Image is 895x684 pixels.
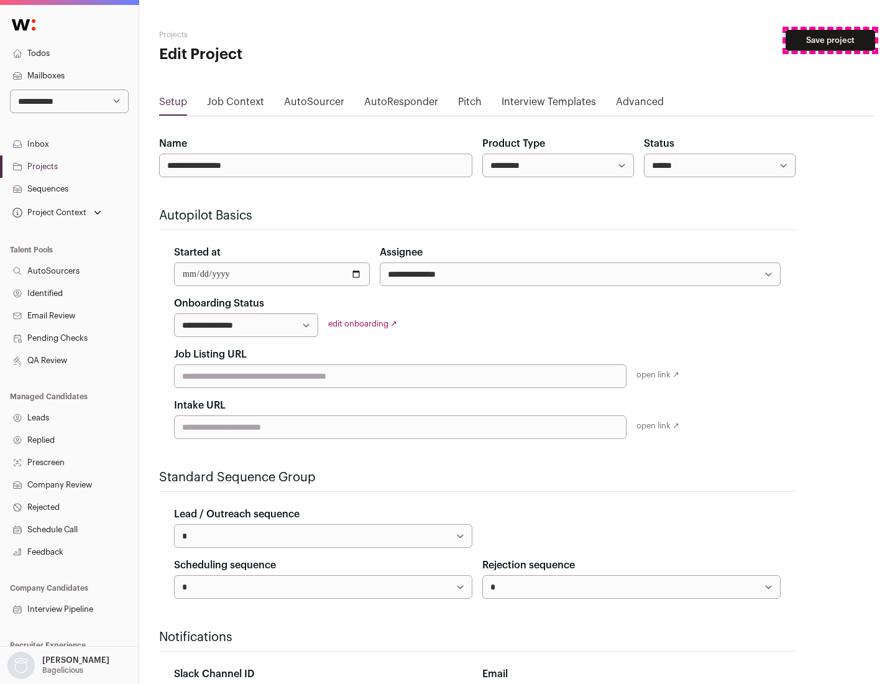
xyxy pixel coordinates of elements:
[159,95,187,114] a: Setup
[174,245,221,260] label: Started at
[786,30,875,51] button: Save project
[5,12,42,37] img: Wellfound
[174,296,264,311] label: Onboarding Status
[458,95,482,114] a: Pitch
[10,208,86,218] div: Project Context
[42,655,109,665] p: [PERSON_NAME]
[174,507,300,522] label: Lead / Outreach sequence
[207,95,264,114] a: Job Context
[328,320,397,328] a: edit onboarding ↗
[482,667,781,682] div: Email
[159,45,398,65] h1: Edit Project
[482,558,575,573] label: Rejection sequence
[5,652,112,679] button: Open dropdown
[284,95,344,114] a: AutoSourcer
[616,95,664,114] a: Advanced
[482,136,545,151] label: Product Type
[159,207,796,224] h2: Autopilot Basics
[42,665,83,675] p: Bagelicious
[159,30,398,40] h2: Projects
[644,136,674,151] label: Status
[502,95,596,114] a: Interview Templates
[174,347,247,362] label: Job Listing URL
[380,245,423,260] label: Assignee
[364,95,438,114] a: AutoResponder
[159,629,796,646] h2: Notifications
[174,667,254,682] label: Slack Channel ID
[174,558,276,573] label: Scheduling sequence
[174,398,226,413] label: Intake URL
[10,204,104,221] button: Open dropdown
[159,136,187,151] label: Name
[159,469,796,486] h2: Standard Sequence Group
[7,652,35,679] img: nopic.png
